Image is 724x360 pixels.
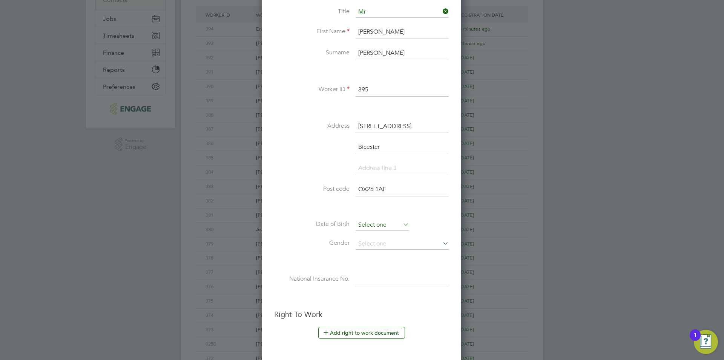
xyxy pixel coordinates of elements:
input: Address line 1 [356,120,449,133]
h3: Right To Work [274,309,449,319]
label: Address [274,122,350,130]
div: 1 [693,335,697,345]
button: Add right to work document [318,327,405,339]
label: Title [274,8,350,15]
input: Select one [356,219,409,231]
label: Post code [274,185,350,193]
input: Select one [356,6,449,18]
label: National Insurance No. [274,275,350,283]
button: Open Resource Center, 1 new notification [694,330,718,354]
label: Gender [274,239,350,247]
label: First Name [274,28,350,36]
input: Select one [356,238,449,250]
label: Date of Birth [274,220,350,228]
input: Address line 3 [356,162,449,175]
label: Worker ID [274,85,350,93]
label: Surname [274,49,350,57]
input: Address line 2 [356,141,449,154]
